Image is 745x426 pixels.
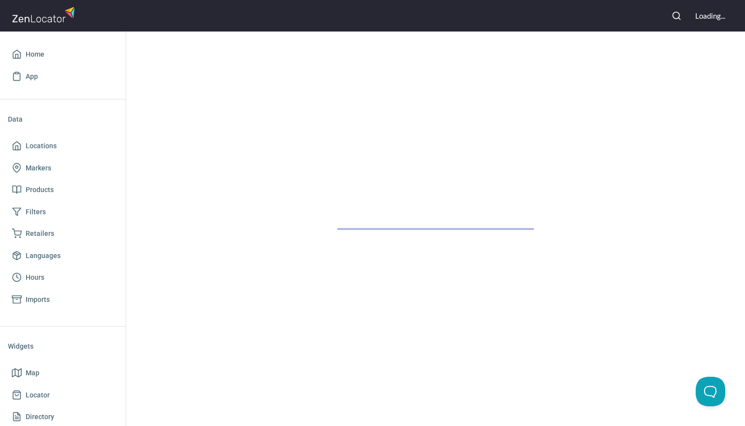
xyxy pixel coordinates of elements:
[26,140,57,152] span: Locations
[8,362,118,384] a: Map
[26,367,39,379] span: Map
[26,184,54,196] span: Products
[26,48,44,61] span: Home
[8,157,118,179] a: Markers
[26,206,46,218] span: Filters
[8,245,118,267] a: Languages
[696,377,725,406] iframe: Toggle Customer Support
[8,223,118,245] a: Retailers
[666,5,687,27] button: Search
[26,411,54,423] span: Directory
[26,294,50,306] span: Imports
[8,334,118,358] li: Widgets
[12,4,78,25] img: zenlocator
[26,250,61,262] span: Languages
[8,43,118,66] a: Home
[8,384,118,406] a: Locator
[8,201,118,223] a: Filters
[26,162,51,174] span: Markers
[26,271,44,284] span: Hours
[8,266,118,289] a: Hours
[695,11,725,21] div: Loading...
[8,135,118,157] a: Locations
[8,66,118,88] a: App
[8,107,118,131] li: Data
[26,228,54,240] span: Retailers
[26,389,50,401] span: Locator
[8,179,118,201] a: Products
[26,70,38,83] span: App
[8,289,118,311] a: Imports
